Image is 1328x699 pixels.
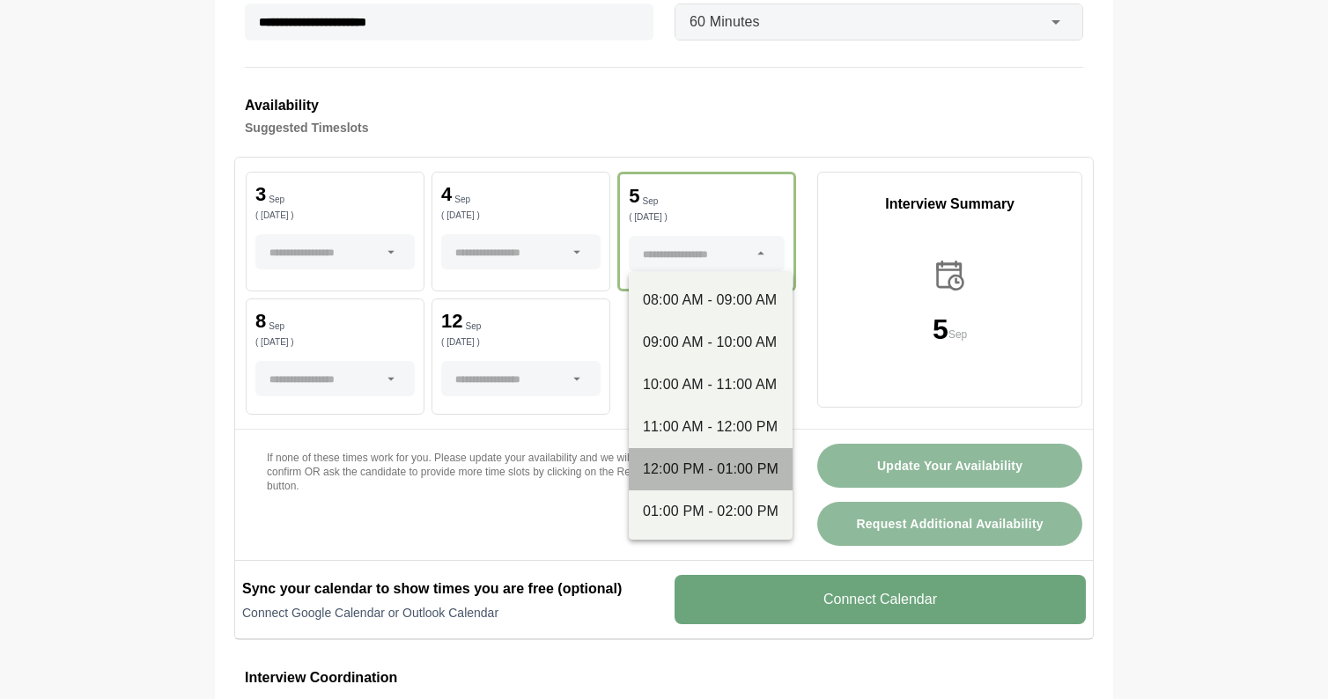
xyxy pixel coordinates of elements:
p: 3 [255,185,266,204]
p: Sep [948,326,967,343]
p: 5 [629,187,639,206]
p: Sep [642,197,658,206]
div: 09:00 AM - 10:00 AM [643,332,778,353]
p: Sep [269,322,284,331]
p: 4 [441,185,452,204]
img: calender [932,257,969,294]
p: Sep [466,322,482,331]
button: Request Additional Availability [817,502,1082,546]
p: ( [DATE] ) [441,338,601,347]
p: ( [DATE] ) [629,213,785,222]
h3: Availability [245,94,1083,117]
p: Sep [454,195,470,204]
div: 12:00 PM - 01:00 PM [643,459,778,480]
h4: Suggested Timeslots [245,117,1083,138]
h3: Interview Coordination [245,666,1083,689]
p: If none of these times work for you. Please update your availability and we will share it with yo... [267,451,775,493]
v-button: Connect Calendar [675,575,1086,624]
div: 11:00 AM - 12:00 PM [643,416,778,438]
div: 08:00 AM - 09:00 AM [643,290,778,311]
p: ( [DATE] ) [441,211,601,220]
div: 01:00 PM - 02:00 PM [643,501,778,522]
p: Interview Summary [818,194,1081,215]
h2: Sync your calendar to show times you are free (optional) [242,578,653,600]
p: 5 [933,315,948,343]
div: 10:00 AM - 11:00 AM [643,374,778,395]
p: Connect Google Calendar or Outlook Calendar [242,604,653,622]
p: 8 [255,312,266,331]
button: Update Your Availability [817,444,1082,488]
p: ( [DATE] ) [255,211,415,220]
span: 60 Minutes [690,11,760,33]
p: ( [DATE] ) [255,338,415,347]
p: Sep [269,195,284,204]
p: 12 [441,312,462,331]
